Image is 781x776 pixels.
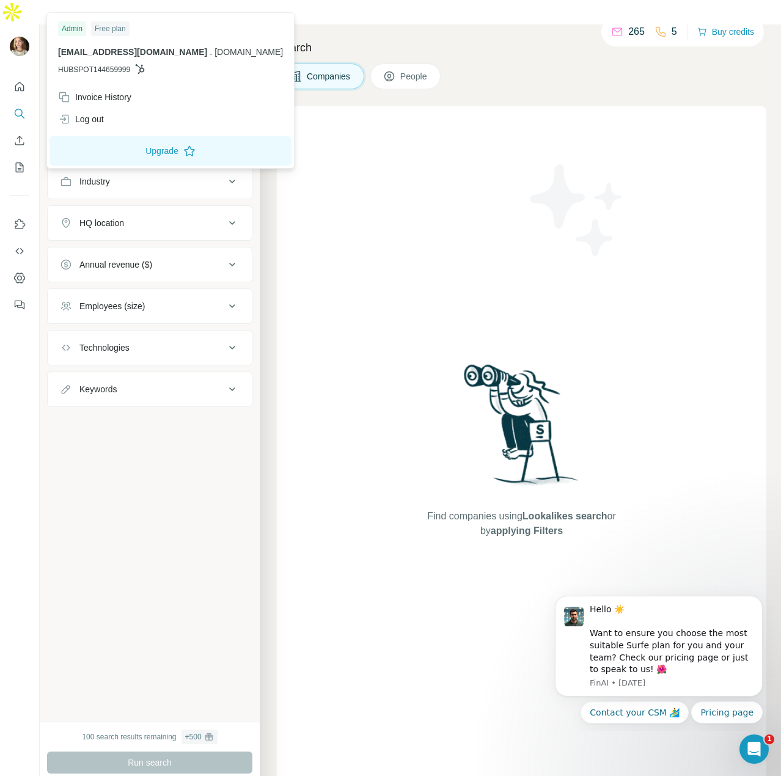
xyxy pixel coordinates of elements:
[537,585,781,731] iframe: Intercom notifications message
[765,734,774,744] span: 1
[79,217,124,229] div: HQ location
[10,213,29,235] button: Use Surfe on LinkedIn
[58,21,86,36] div: Admin
[10,76,29,98] button: Quick start
[58,64,130,75] span: HUBSPOT144659999
[522,511,607,521] span: Lookalikes search
[400,70,428,82] span: People
[739,734,769,764] iframe: Intercom live chat
[48,291,252,321] button: Employees (size)
[185,731,202,742] div: + 500
[48,167,252,196] button: Industry
[424,509,619,538] span: Find companies using or by
[10,240,29,262] button: Use Surfe API
[672,24,677,39] p: 5
[58,47,207,57] span: [EMAIL_ADDRESS][DOMAIN_NAME]
[48,333,252,362] button: Technologies
[79,258,152,271] div: Annual revenue ($)
[82,730,217,744] div: 100 search results remaining
[697,23,754,40] button: Buy credits
[79,175,110,188] div: Industry
[79,383,117,395] div: Keywords
[277,39,766,56] h4: Search
[91,21,130,36] div: Free plan
[10,103,29,125] button: Search
[210,47,212,57] span: .
[79,300,145,312] div: Employees (size)
[10,156,29,178] button: My lists
[10,37,29,56] img: Avatar
[458,361,585,497] img: Surfe Illustration - Woman searching with binoculars
[10,130,29,152] button: Enrich CSV
[48,375,252,404] button: Keywords
[10,267,29,289] button: Dashboard
[522,155,632,265] img: Surfe Illustration - Stars
[50,136,291,166] button: Upgrade
[79,342,130,354] div: Technologies
[58,113,104,125] div: Log out
[628,24,645,39] p: 265
[58,91,131,103] div: Invoice History
[491,525,563,536] span: applying Filters
[48,250,252,279] button: Annual revenue ($)
[48,208,252,238] button: HQ location
[10,294,29,316] button: Feedback
[215,47,283,57] span: [DOMAIN_NAME]
[307,70,351,82] span: Companies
